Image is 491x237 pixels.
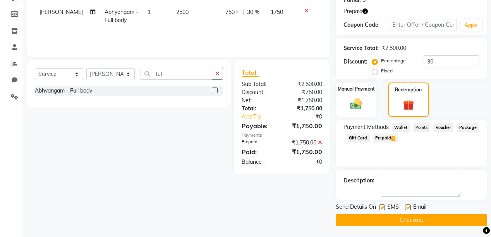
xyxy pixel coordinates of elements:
div: ₹1,750.00 [282,147,328,156]
img: _gift.svg [400,98,417,112]
div: ₹1,750.00 [282,121,328,131]
span: Total [242,69,259,77]
span: Package [457,123,479,132]
div: ₹1,750.00 [282,96,328,105]
span: Email [413,203,426,213]
span: Prepaid [373,134,398,143]
span: Wallet [392,123,410,132]
div: Balance : [236,158,282,166]
span: Send Details On [336,203,376,213]
span: 1 [148,9,151,15]
img: _cash.svg [347,97,366,111]
label: Redemption [395,86,422,93]
label: Manual Payment [338,86,375,93]
div: Discount: [343,58,367,66]
span: 1 [391,136,395,141]
label: Percentage [381,57,406,64]
div: Paid: [236,147,282,156]
span: | [242,8,244,16]
div: ₹0 [290,113,328,121]
span: Abhyangam - Full body [105,9,138,24]
div: Payments [242,132,322,139]
a: Add Tip [236,113,290,121]
span: [PERSON_NAME] [39,9,83,15]
div: Description: [343,177,374,185]
div: Prepaid [236,139,282,147]
div: Discount: [236,88,282,96]
span: Gift Card [347,134,370,143]
div: ₹0 [282,158,328,166]
div: Service Total: [343,44,379,52]
span: 750 F [225,8,239,16]
div: ₹1,750.00 [282,105,328,113]
div: Net: [236,96,282,105]
input: Enter Offer / Coupon Code [389,19,457,31]
div: ₹2,500.00 [282,80,328,88]
div: Total: [236,105,282,113]
div: Sub Total: [236,80,282,88]
span: Prepaid [343,7,362,15]
label: Fixed [381,67,393,74]
div: Abhyangam - Full body [35,87,92,95]
span: 2500 [176,9,189,15]
span: 1750 [271,9,283,15]
span: Points [413,123,430,132]
div: ₹1,750.00 [282,139,328,147]
div: ₹750.00 [282,88,328,96]
div: Coupon Code [343,21,389,29]
input: Search or Scan [141,68,212,80]
span: Payment Methods [343,123,389,131]
span: SMS [387,203,399,213]
div: Payable: [236,121,282,131]
span: 30 % [247,8,259,16]
div: ₹2,500.00 [382,44,406,52]
span: Voucher [433,123,454,132]
button: Apply [460,19,482,31]
button: Checkout [336,214,487,226]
